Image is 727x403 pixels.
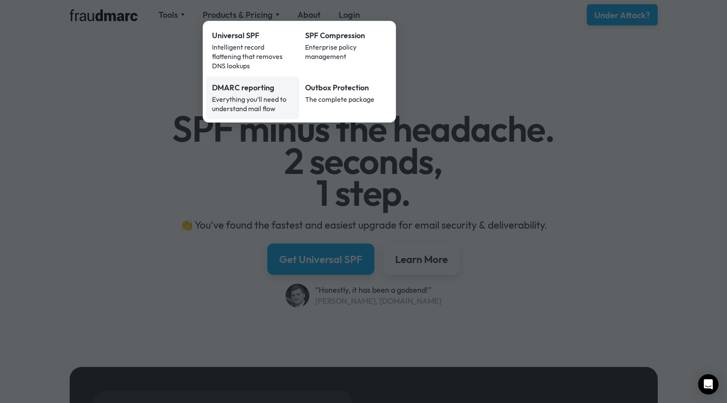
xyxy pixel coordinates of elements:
[305,82,387,93] div: Outbox Protection
[206,76,300,119] a: DMARC reportingEverything you’ll need to understand mail flow
[305,30,387,41] div: SPF Compression
[212,42,294,70] div: Intelligent record flattening that removes DNS lookups
[203,21,396,123] nav: Products & Pricing
[299,76,393,119] a: Outbox ProtectionThe complete package
[206,24,300,76] a: Universal SPFIntelligent record flattening that removes DNS lookups
[212,82,294,93] div: DMARC reporting
[212,30,294,41] div: Universal SPF
[698,374,719,395] div: Open Intercom Messenger
[305,42,387,61] div: Enterprise policy management
[212,95,294,113] div: Everything you’ll need to understand mail flow
[305,95,387,104] div: The complete package
[299,24,393,76] a: SPF CompressionEnterprise policy management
